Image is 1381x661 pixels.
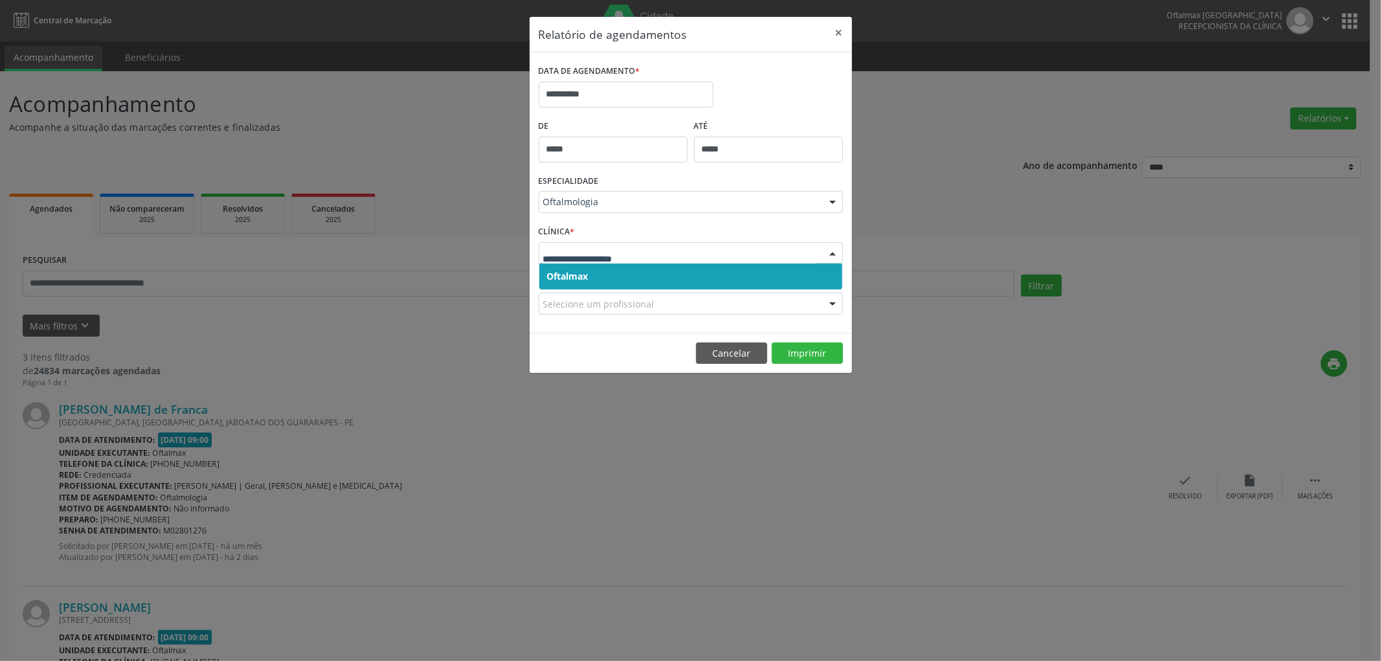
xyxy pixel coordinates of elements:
span: Oftalmax [547,270,589,282]
label: DATA DE AGENDAMENTO [539,62,640,82]
label: ATÉ [694,117,843,137]
span: Selecione um profissional [543,297,655,311]
button: Close [826,17,852,49]
label: CLÍNICA [539,222,575,242]
button: Cancelar [696,342,767,364]
label: De [539,117,688,137]
label: ESPECIALIDADE [539,172,599,192]
span: Oftalmologia [543,196,816,208]
button: Imprimir [772,342,843,364]
h5: Relatório de agendamentos [539,26,687,43]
